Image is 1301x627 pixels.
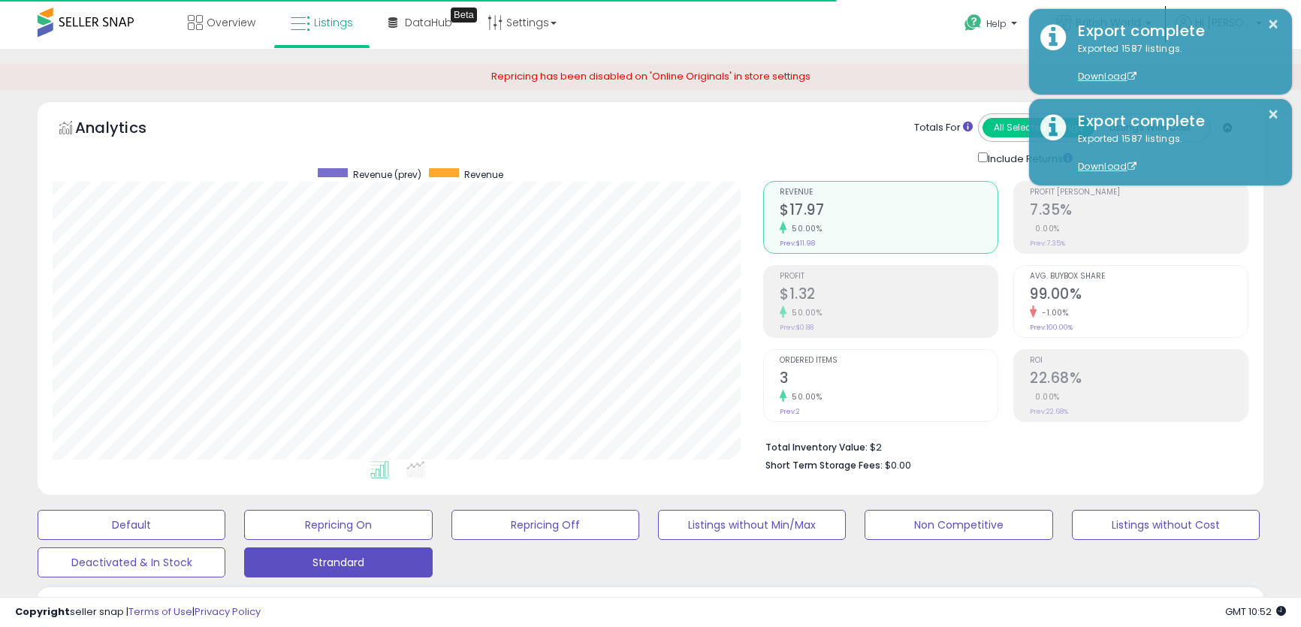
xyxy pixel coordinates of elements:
span: Help [986,17,1007,30]
b: Total Inventory Value: [765,441,868,454]
small: 0.00% [1030,223,1060,234]
span: ROI [1030,357,1248,365]
small: Prev: 7.35% [1030,239,1065,248]
b: Short Term Storage Fees: [765,459,883,472]
div: Export complete [1067,110,1281,132]
button: All Selected Listings [983,118,1094,137]
h2: 99.00% [1030,285,1248,306]
small: Prev: 22.68% [1030,407,1068,416]
button: Non Competitive [865,510,1052,540]
button: × [1267,15,1279,34]
small: Prev: 100.00% [1030,323,1073,332]
span: Ordered Items [780,357,998,365]
i: Get Help [964,14,983,32]
button: Strandard [244,547,432,577]
div: seller snap | | [15,605,261,619]
h2: $17.97 [780,201,998,222]
small: Prev: $11.98 [780,239,815,248]
button: Deactivated & In Stock [38,547,225,577]
button: Default [38,510,225,540]
li: $2 [765,437,1237,455]
small: Prev: 2 [780,407,800,416]
div: Totals For [914,121,973,135]
span: Revenue [464,168,503,181]
span: Revenue [780,188,998,197]
div: Tooltip anchor [451,8,477,23]
div: Exported 1587 listings. [1067,132,1281,174]
a: Terms of Use [128,604,192,619]
span: Avg. Buybox Share [1030,273,1248,281]
div: Include Returns [967,149,1091,167]
h2: 7.35% [1030,201,1248,222]
span: Repricing has been disabled on 'Online Originals' in store settings [491,69,810,83]
h2: 3 [780,369,998,390]
h2: 22.68% [1030,369,1248,390]
button: Listings without Cost [1072,510,1260,540]
a: Download [1078,160,1136,173]
small: 0.00% [1030,391,1060,402]
a: Download [1078,70,1136,83]
span: $0.00 [885,458,911,472]
span: 2025-09-13 10:52 GMT [1225,604,1286,619]
span: Overview [207,15,255,30]
small: 50.00% [786,391,822,402]
button: Repricing On [244,510,432,540]
small: 50.00% [786,223,822,234]
small: -1.00% [1037,307,1068,318]
div: Exported 1587 listings. [1067,42,1281,84]
button: Repricing Off [451,510,639,540]
a: Help [952,2,1032,49]
small: 50.00% [786,307,822,318]
strong: Copyright [15,604,70,619]
div: Export complete [1067,20,1281,42]
button: × [1267,105,1279,124]
span: DataHub [405,15,452,30]
span: Profit [PERSON_NAME] [1030,188,1248,197]
span: Listings [314,15,353,30]
a: Privacy Policy [195,604,261,619]
h5: Analytics [75,117,176,142]
button: Listings without Min/Max [658,510,846,540]
span: Revenue (prev) [353,168,421,181]
span: Profit [780,273,998,281]
h2: $1.32 [780,285,998,306]
small: Prev: $0.88 [780,323,814,332]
